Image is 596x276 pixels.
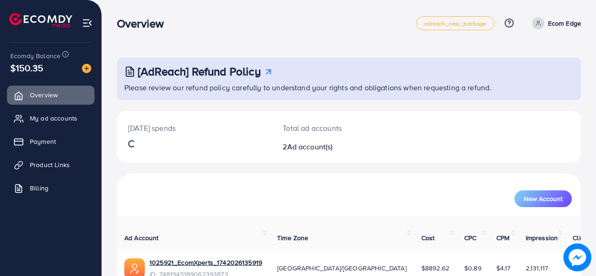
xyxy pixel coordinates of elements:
[30,160,70,169] span: Product Links
[7,109,95,128] a: My ad accounts
[464,263,481,273] span: $0.89
[563,243,591,271] img: image
[496,263,511,273] span: $4.17
[277,233,308,242] span: Time Zone
[7,179,95,197] a: Billing
[138,65,261,78] h3: [AdReach] Refund Policy
[9,13,72,27] img: logo
[526,233,558,242] span: Impression
[7,86,95,104] a: Overview
[124,233,159,242] span: Ad Account
[515,190,572,207] button: New Account
[10,61,43,74] span: $150.35
[573,233,590,242] span: Clicks
[7,155,95,174] a: Product Links
[424,20,487,27] span: adreach_new_package
[10,51,61,61] span: Ecomdy Balance
[524,195,562,202] span: New Account
[416,16,494,30] a: adreach_new_package
[528,17,581,29] a: Ecom Edge
[30,183,48,193] span: Billing
[283,142,376,151] h2: 2
[7,132,95,151] a: Payment
[149,258,262,267] a: 1025921_EcomXperts_1742026135919
[277,263,406,273] span: [GEOGRAPHIC_DATA]/[GEOGRAPHIC_DATA]
[421,233,435,242] span: Cost
[526,263,548,273] span: 2,131,117
[128,122,260,134] p: [DATE] spends
[82,18,93,28] img: menu
[30,90,58,100] span: Overview
[124,82,576,93] p: Please review our refund policy carefully to understand your rights and obligations when requesti...
[82,64,91,73] img: image
[548,18,581,29] p: Ecom Edge
[30,137,56,146] span: Payment
[496,233,509,242] span: CPM
[117,17,171,30] h3: Overview
[30,114,77,123] span: My ad accounts
[287,141,333,152] span: Ad account(s)
[283,122,376,134] p: Total ad accounts
[421,263,449,273] span: $8892.62
[464,233,476,242] span: CPC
